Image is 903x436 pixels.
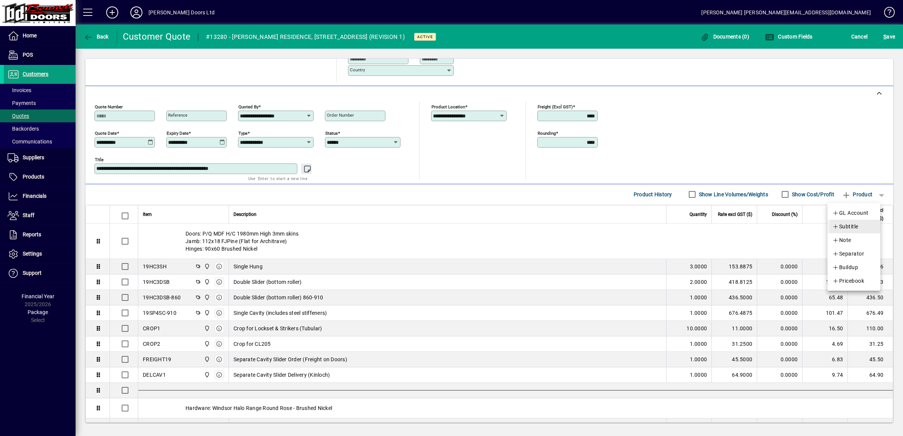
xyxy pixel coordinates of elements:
[827,220,880,233] button: Subtitle
[827,247,880,260] button: Separator
[832,263,858,272] span: Buildup
[832,249,864,258] span: Separator
[827,274,880,288] button: Pricebook
[827,206,880,220] button: GL Account
[832,208,869,217] span: GL Account
[827,233,880,247] button: Note
[832,236,851,245] span: Note
[827,260,880,274] button: Buildup
[832,222,858,231] span: Subtitle
[832,276,864,285] span: Pricebook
